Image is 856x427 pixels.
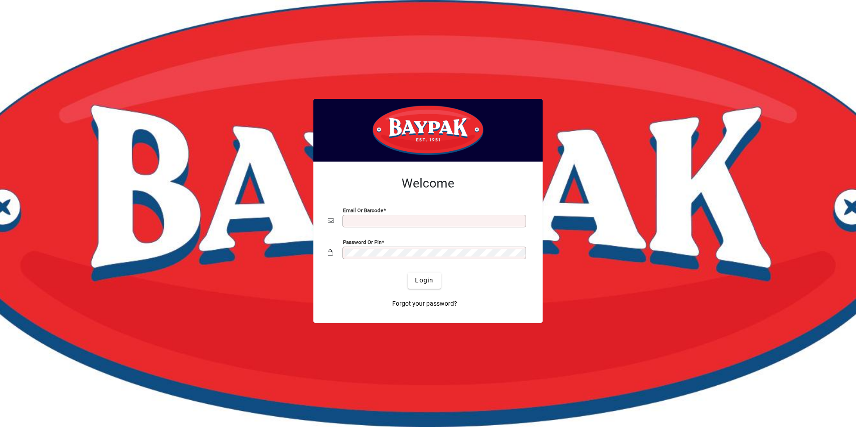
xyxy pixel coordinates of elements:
span: Forgot your password? [392,299,457,308]
h2: Welcome [328,176,528,191]
button: Login [408,273,441,289]
a: Forgot your password? [389,296,461,312]
span: Login [415,276,433,285]
mat-label: Password or Pin [343,239,381,245]
mat-label: Email or Barcode [343,207,383,213]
